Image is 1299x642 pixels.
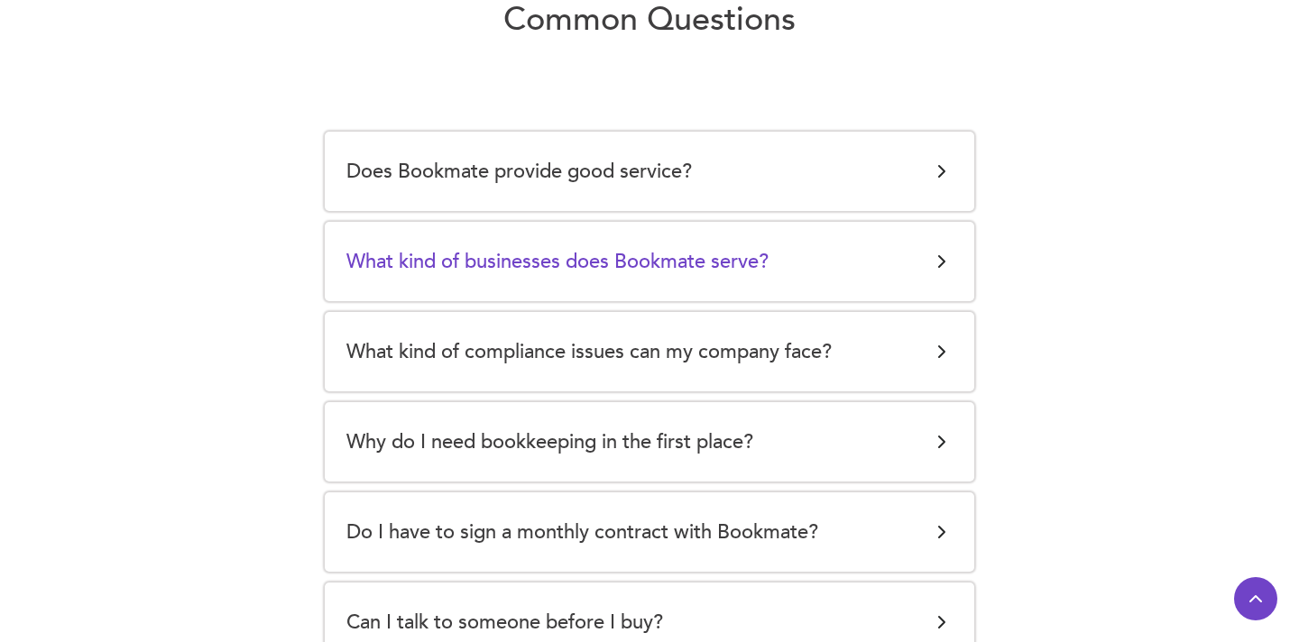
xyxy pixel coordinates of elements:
h5: What kind of compliance issues can my company face? [346,334,832,370]
h5: Does Bookmate provide good service? [346,153,692,189]
h5: Why do I need bookkeeping in the first place? [346,424,753,460]
h5: Do I have to sign a monthly contract with Bookmate? [346,514,818,550]
h5: Can I talk to someone before I buy? [346,604,663,640]
h5: What kind of businesses does Bookmate serve? [346,243,769,280]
